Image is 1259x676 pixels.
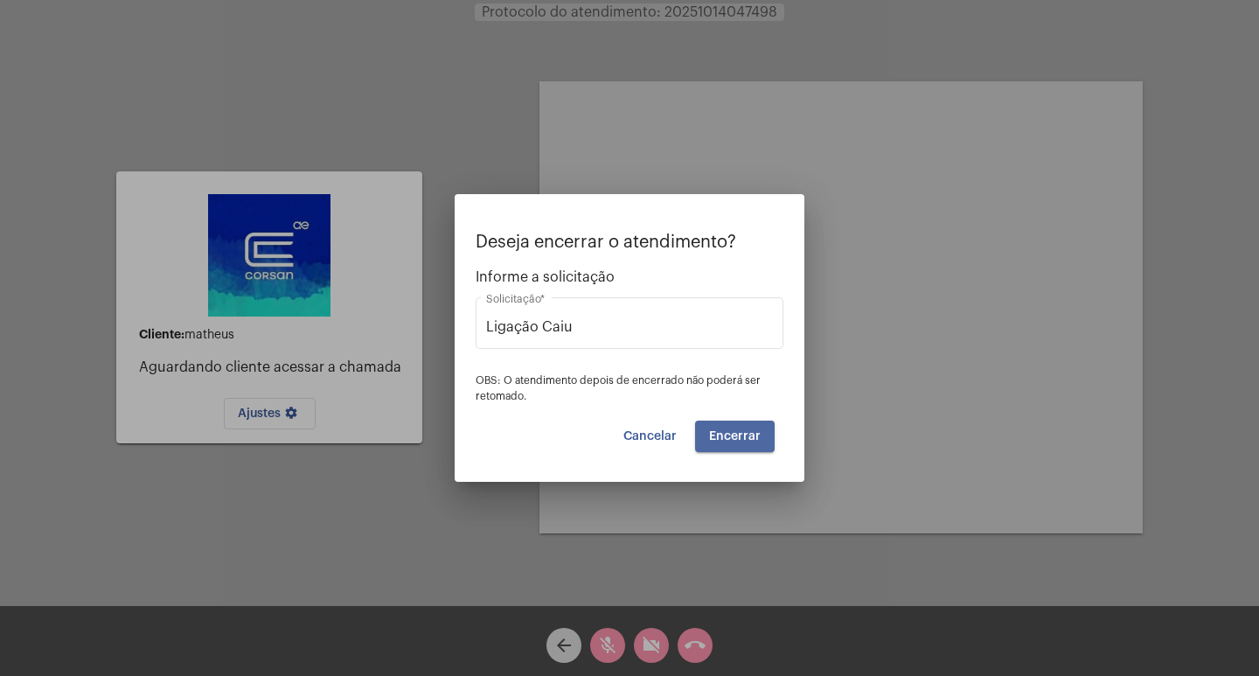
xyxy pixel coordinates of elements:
[623,430,677,443] span: Cancelar
[476,375,761,401] span: OBS: O atendimento depois de encerrado não poderá ser retomado.
[609,421,691,452] button: Cancelar
[709,430,761,443] span: Encerrar
[486,319,773,335] input: Buscar solicitação
[476,269,783,285] span: Informe a solicitação
[695,421,775,452] button: Encerrar
[476,233,783,252] p: Deseja encerrar o atendimento?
